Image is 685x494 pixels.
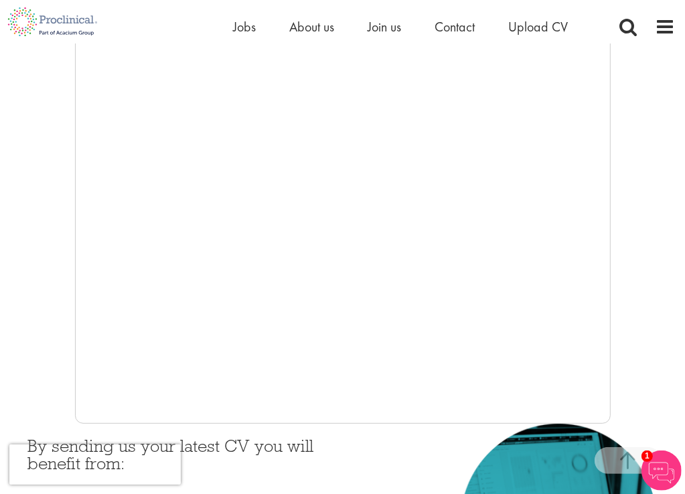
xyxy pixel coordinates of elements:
a: Jobs [233,18,256,35]
a: Upload CV [508,18,568,35]
a: Join us [368,18,401,35]
span: 1 [641,450,653,462]
img: Chatbot [641,450,682,491]
iframe: reCAPTCHA [9,444,181,485]
a: About us [289,18,334,35]
a: Contact [435,18,475,35]
h3: By sending us your latest CV you will benefit from: [28,437,333,490]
